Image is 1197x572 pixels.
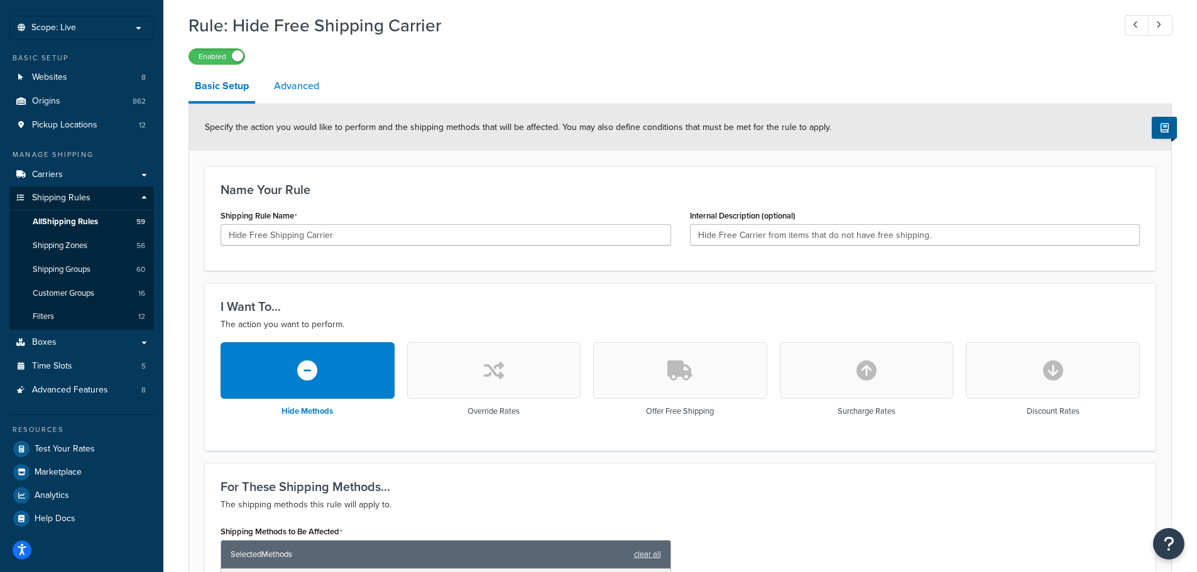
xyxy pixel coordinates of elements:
[9,379,154,402] a: Advanced Features8
[1152,117,1177,139] button: Show Help Docs
[31,23,76,33] span: Scope: Live
[9,186,154,330] li: Shipping Rules
[205,121,831,134] span: Specify the action you would like to perform and the shipping methods that will be affected. You ...
[141,72,146,83] span: 8
[189,71,255,104] a: Basic Setup
[136,217,145,227] span: 59
[9,114,154,137] a: Pickup Locations12
[9,355,154,378] li: Time Slots
[838,407,895,416] h3: Surcharge Rates
[35,444,95,455] span: Test Your Rates
[9,234,154,257] li: Shipping Zones
[9,507,154,530] a: Help Docs
[9,484,154,507] a: Analytics
[9,90,154,113] li: Origins
[9,461,154,483] a: Marketplace
[690,211,795,220] label: Internal Description (optional)
[141,361,146,372] span: 5
[646,407,714,416] h3: Offer Free Shipping
[33,217,98,227] span: All Shipping Rules
[9,114,154,137] li: Pickup Locations
[9,66,154,89] li: Websites
[9,149,154,160] div: Manage Shipping
[9,305,154,328] li: Filters
[9,355,154,378] a: Time Slots5
[1027,407,1079,416] h3: Discount Rates
[32,337,57,348] span: Boxes
[32,385,108,396] span: Advanced Features
[9,258,154,281] li: Shipping Groups
[138,311,145,322] span: 12
[32,72,67,83] span: Websites
[32,96,60,107] span: Origins
[9,379,154,402] li: Advanced Features
[9,163,154,186] a: Carriers
[634,546,661,563] a: clear all
[189,13,1101,38] h1: Rule: Hide Free Shipping Carrier
[9,424,154,435] div: Resources
[32,193,90,203] span: Shipping Rules
[133,96,146,107] span: 862
[9,258,154,281] a: Shipping Groups60
[231,546,628,563] span: Selected Methods
[9,438,154,460] a: Test Your Rates
[1125,15,1149,36] a: Previous Record
[221,183,1140,197] h3: Name Your Rule
[9,282,154,305] li: Customer Groups
[1148,15,1172,36] a: Next Record
[33,264,90,275] span: Shipping Groups
[281,407,333,416] h3: Hide Methods
[221,211,297,221] label: Shipping Rule Name
[9,331,154,354] a: Boxes
[139,120,146,131] span: 12
[221,317,1140,332] p: The action you want to perform.
[35,467,82,478] span: Marketplace
[33,288,94,299] span: Customer Groups
[9,66,154,89] a: Websites8
[33,240,87,251] span: Shipping Zones
[9,305,154,328] a: Filters12
[9,53,154,63] div: Basic Setup
[35,514,75,524] span: Help Docs
[35,490,69,501] span: Analytics
[136,240,145,251] span: 56
[9,282,154,305] a: Customer Groups16
[221,527,342,537] label: Shipping Methods to Be Affected
[141,385,146,396] span: 8
[9,186,154,210] a: Shipping Rules
[221,299,1140,313] h3: I Want To...
[9,90,154,113] a: Origins862
[189,49,244,64] label: Enabled
[32,361,72,372] span: Time Slots
[136,264,145,275] span: 60
[221,497,1140,512] p: The shipping methods this rule will apply to.
[9,210,154,234] a: AllShipping Rules59
[9,234,154,257] a: Shipping Zones56
[268,71,325,101] a: Advanced
[32,120,97,131] span: Pickup Locations
[33,311,54,322] span: Filters
[467,407,520,416] h3: Override Rates
[32,170,63,180] span: Carriers
[221,480,1140,494] h3: For These Shipping Methods...
[138,288,145,299] span: 16
[1153,528,1184,559] button: Open Resource Center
